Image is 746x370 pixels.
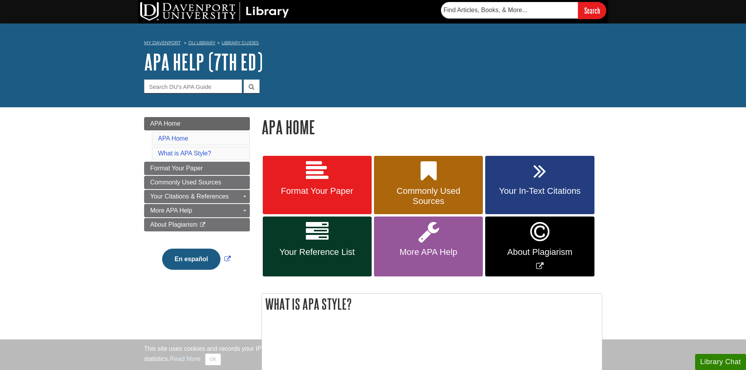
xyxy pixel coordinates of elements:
[144,344,602,365] div: This site uses cookies and records your IP address for usage statistics. Additionally, we use Goo...
[491,186,588,196] span: Your In-Text Citations
[140,2,289,21] img: DU Library
[263,217,372,276] a: Your Reference List
[170,356,200,362] a: Read More
[144,190,250,203] a: Your Citations & References
[222,40,259,45] a: Library Guides
[150,120,181,127] span: APA Home
[188,40,215,45] a: DU Library
[205,354,220,365] button: Close
[263,156,372,215] a: Format Your Paper
[144,79,242,93] input: Search DU's APA Guide
[578,2,606,19] input: Search
[380,186,477,206] span: Commonly Used Sources
[491,247,588,257] span: About Plagiarism
[150,165,203,171] span: Format Your Paper
[269,247,366,257] span: Your Reference List
[150,193,229,200] span: Your Citations & References
[269,186,366,196] span: Format Your Paper
[374,156,483,215] a: Commonly Used Sources
[150,179,221,186] span: Commonly Used Sources
[441,2,606,19] form: Searches DU Library's articles, books, and more
[150,221,198,228] span: About Plagiarism
[144,162,250,175] a: Format Your Paper
[199,222,206,227] i: This link opens in a new window
[374,217,483,276] a: More APA Help
[144,50,263,74] a: APA Help (7th Ed)
[695,354,746,370] button: Library Chat
[380,247,477,257] span: More APA Help
[158,150,211,157] a: What is APA Style?
[144,117,250,283] div: Guide Page Menu
[441,2,578,18] input: Find Articles, Books, & More...
[160,256,233,262] a: Link opens in new window
[144,176,250,189] a: Commonly Used Sources
[158,135,188,142] a: APA Home
[262,294,602,314] h2: What is APA Style?
[144,204,250,217] a: More APA Help
[262,117,602,137] h1: APA Home
[144,117,250,130] a: APA Home
[144,218,250,231] a: About Plagiarism
[144,40,181,46] a: My Davenport
[485,217,594,276] a: Link opens in new window
[485,156,594,215] a: Your In-Text Citations
[144,38,602,50] nav: breadcrumb
[150,207,192,214] span: More APA Help
[162,249,220,270] button: En español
